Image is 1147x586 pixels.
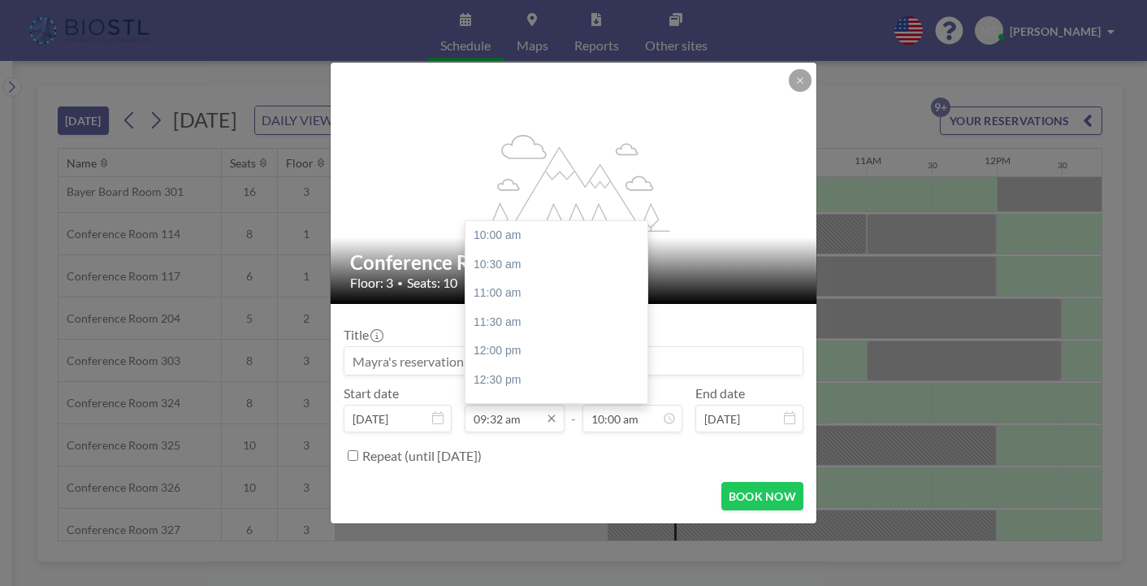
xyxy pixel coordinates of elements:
label: Title [344,327,382,343]
div: 11:30 am [465,308,656,337]
label: Repeat (until [DATE]) [362,448,482,464]
label: End date [695,385,745,402]
h2: Conference Room 326 [350,250,799,275]
div: 10:30 am [465,250,656,280]
div: 12:30 pm [465,366,656,395]
label: Start date [344,385,399,402]
div: 12:00 pm [465,336,656,366]
button: BOOK NOW [721,482,803,510]
div: 01:00 pm [465,395,656,424]
span: Floor: 3 [350,275,393,291]
span: Seats: 10 [407,275,457,291]
div: 11:00 am [465,279,656,308]
g: flex-grow: 1.2; [478,133,670,231]
span: • [397,277,403,289]
div: 10:00 am [465,221,656,250]
input: Mayra's reservation [344,347,803,375]
span: - [571,391,576,427]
